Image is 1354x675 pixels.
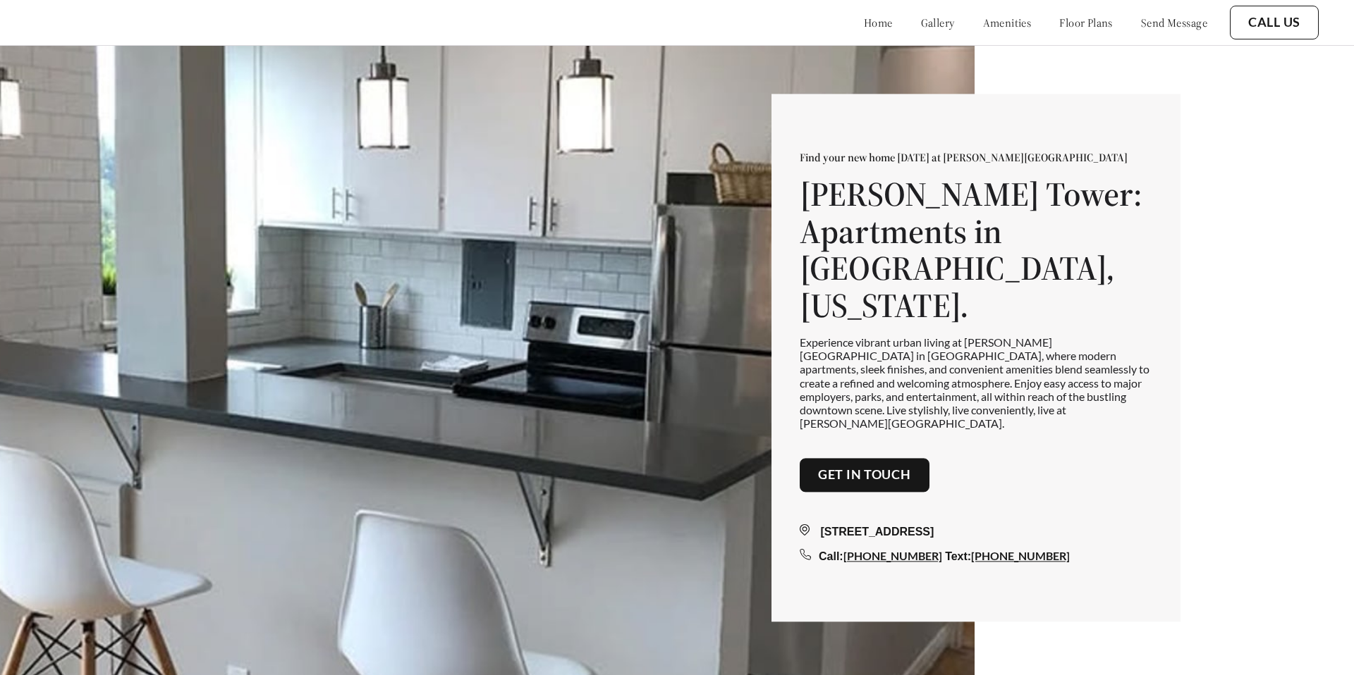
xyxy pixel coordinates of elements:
[921,16,955,30] a: gallery
[864,16,893,30] a: home
[800,150,1152,164] p: Find your new home [DATE] at [PERSON_NAME][GEOGRAPHIC_DATA]
[1248,15,1300,30] a: Call Us
[800,175,1152,324] h1: [PERSON_NAME] Tower: Apartments in [GEOGRAPHIC_DATA], [US_STATE].
[800,524,1152,540] div: [STREET_ADDRESS]
[819,550,843,562] span: Call:
[945,550,971,562] span: Text:
[971,549,1070,562] a: [PHONE_NUMBER]
[800,459,929,493] button: Get in touch
[800,335,1152,430] p: Experience vibrant urban living at [PERSON_NAME][GEOGRAPHIC_DATA] in [GEOGRAPHIC_DATA], where mod...
[818,468,911,483] a: Get in touch
[1141,16,1207,30] a: send message
[843,549,942,562] a: [PHONE_NUMBER]
[1230,6,1319,39] button: Call Us
[983,16,1032,30] a: amenities
[1059,16,1113,30] a: floor plans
